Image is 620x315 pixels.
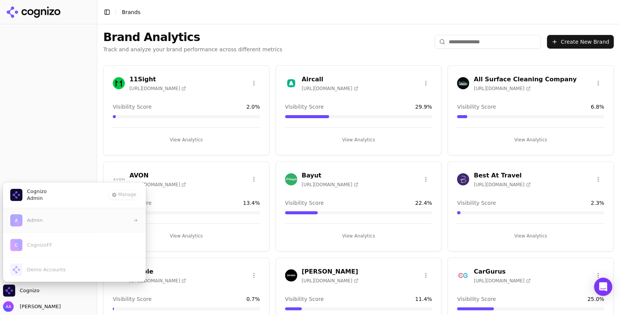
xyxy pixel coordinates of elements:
span: [URL][DOMAIN_NAME] [302,85,358,92]
div: Open Intercom Messenger [594,278,612,296]
h3: Bubble [129,267,186,276]
h3: CarGurus [474,267,530,276]
span: Visibility Score [457,295,496,303]
span: Visibility Score [457,103,496,111]
button: View Analytics [457,134,604,146]
img: CarGurus [457,269,469,282]
div: Cognizo is active [3,182,146,282]
img: Aircall [285,77,297,89]
span: Visibility Score [457,199,496,207]
h3: Aircall [302,75,358,84]
span: 6.8 % [591,103,604,111]
h3: [PERSON_NAME] [302,267,358,276]
button: View Analytics [285,134,432,146]
button: View Analytics [113,134,260,146]
span: [URL][DOMAIN_NAME] [129,85,186,92]
span: 29.9 % [415,103,432,111]
span: 11.4 % [415,295,432,303]
span: Cognizo [20,287,39,294]
span: [PERSON_NAME] [17,303,61,310]
span: 13.4 % [243,199,260,207]
button: Open user button [3,301,61,312]
img: 11Sight [113,77,125,89]
img: All Surface Cleaning Company [457,77,469,89]
span: Brands [122,9,140,15]
span: 25.0 % [588,295,604,303]
button: Create New Brand [547,35,614,49]
img: Bayut [285,173,297,185]
span: 22.4 % [415,199,432,207]
span: [URL][DOMAIN_NAME] [474,85,530,92]
nav: breadcrumb [122,8,140,16]
button: View Analytics [113,230,260,242]
span: [URL][DOMAIN_NAME] [474,278,530,284]
span: Cognizo [27,188,47,195]
h3: 11Sight [129,75,186,84]
h1: Brand Analytics [103,30,282,44]
img: Buck Mason [285,269,297,282]
div: List of all organization memberships [3,208,146,282]
h3: AVON [129,171,186,180]
span: 2.3 % [591,199,604,207]
button: View Analytics [457,230,604,242]
span: 0.7 % [246,295,260,303]
span: [URL][DOMAIN_NAME] [129,278,186,284]
span: Admin [27,195,47,202]
span: [URL][DOMAIN_NAME] [474,182,530,188]
button: View Analytics [285,230,432,242]
img: Cognizo [10,189,22,201]
span: Visibility Score [285,103,324,111]
h3: Best At Travel [474,171,530,180]
span: [URL][DOMAIN_NAME] [302,278,358,284]
img: Best At Travel [457,173,469,185]
span: 2.0 % [246,103,260,111]
span: [URL][DOMAIN_NAME] [129,182,186,188]
img: Cognizo [3,285,15,297]
span: Visibility Score [285,295,324,303]
h3: Bayut [302,171,358,180]
span: [URL][DOMAIN_NAME] [302,182,358,188]
span: Visibility Score [113,295,151,303]
img: Alp Aysan [3,301,14,312]
img: AVON [113,173,125,185]
span: Visibility Score [113,103,151,111]
span: Visibility Score [285,199,324,207]
button: Close organization switcher [3,285,39,297]
p: Track and analyze your brand performance across different metrics [103,46,282,53]
h3: All Surface Cleaning Company [474,75,577,84]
